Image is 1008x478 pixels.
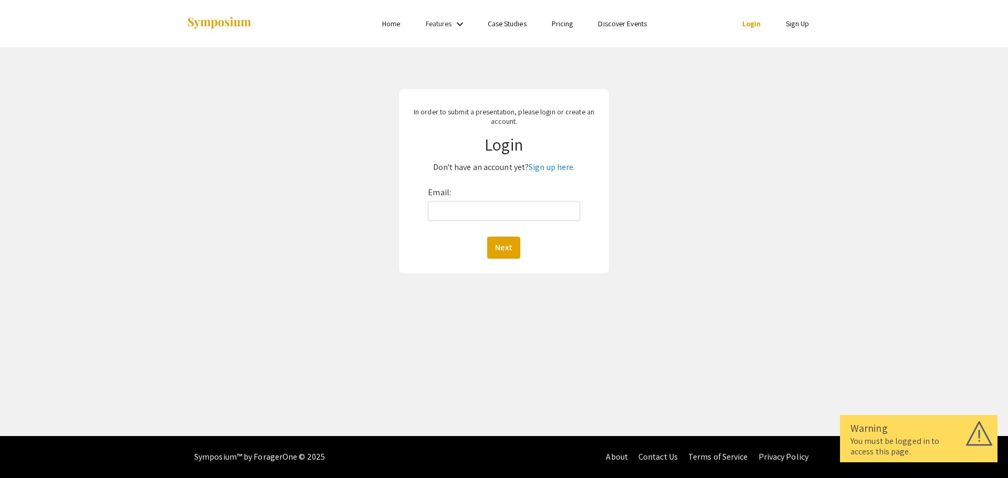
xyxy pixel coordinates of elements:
[409,107,599,126] p: In order to submit a presentation, please login or create an account.
[552,19,573,28] a: Pricing
[598,19,647,28] a: Discover Events
[638,451,678,462] a: Contact Us
[742,19,761,28] a: Login
[488,19,527,28] a: Case Studies
[194,436,325,478] div: Symposium™ by ForagerOne © 2025
[186,16,252,30] img: Symposium by ForagerOne
[409,134,599,154] h1: Login
[487,237,520,259] button: Next
[606,451,628,462] a: About
[850,420,987,436] div: Warning
[428,184,451,201] label: Email:
[786,19,809,28] a: Sign Up
[382,19,400,28] a: Home
[688,451,748,462] a: Terms of Service
[759,451,808,462] a: Privacy Policy
[426,19,452,28] a: Features
[454,18,466,30] mat-icon: Expand Features list
[529,162,575,173] a: Sign up here.
[850,436,987,457] div: You must be logged in to access this page.
[409,159,599,176] p: Don't have an account yet?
